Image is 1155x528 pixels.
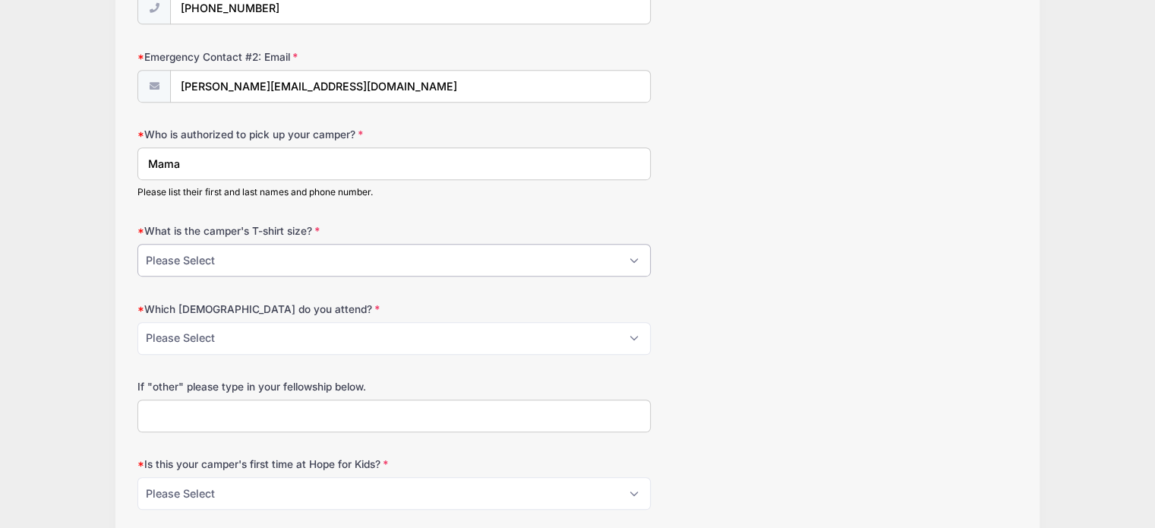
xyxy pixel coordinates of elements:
[137,302,431,317] label: Which [DEMOGRAPHIC_DATA] do you attend?
[137,457,431,472] label: Is this your camper's first time at Hope for Kids?
[170,70,651,103] input: email@email.com
[137,223,431,239] label: What is the camper's T-shirt size?
[137,49,431,65] label: Emergency Contact #2: Email
[137,185,651,199] div: Please list their first and last names and phone number.
[137,379,431,394] label: If "other" please type in your fellowship below.
[137,127,431,142] label: Who is authorized to pick up your camper?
